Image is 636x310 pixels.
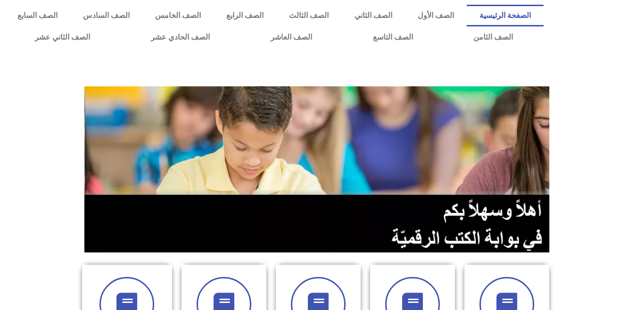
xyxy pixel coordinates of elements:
[214,5,276,26] a: الصف الرابع
[443,26,544,48] a: الصف الثامن
[142,5,214,26] a: الصف الخامس
[342,5,405,26] a: الصف الثاني
[276,5,341,26] a: الصف الثالث
[70,5,142,26] a: الصف السادس
[240,26,343,48] a: الصف العاشر
[5,26,121,48] a: الصف الثاني عشر
[342,26,443,48] a: الصف التاسع
[405,5,467,26] a: الصف الأول
[121,26,240,48] a: الصف الحادي عشر
[467,5,544,26] a: الصفحة الرئيسية
[5,5,70,26] a: الصف السابع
